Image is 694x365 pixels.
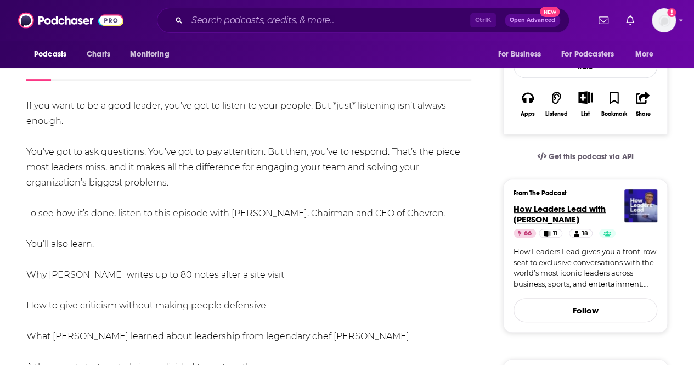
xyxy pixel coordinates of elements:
a: How Leaders Lead with David Novak [514,204,606,224]
a: 18 [569,229,593,238]
a: Transcript [270,55,309,81]
h3: From The Podcast [514,189,648,197]
button: Follow [514,298,657,322]
button: open menu [490,44,555,65]
div: Search podcasts, credits, & more... [157,8,569,33]
div: Show More ButtonList [571,84,600,124]
a: About [26,55,51,81]
a: Charts [80,44,117,65]
span: Logged in as MegnaMakan [652,8,676,32]
a: 11 [539,229,562,238]
span: How Leaders Lead with [PERSON_NAME] [514,204,606,224]
svg: Email not verified [667,8,676,17]
a: Lists [238,55,255,81]
a: Get this podcast via API [528,143,642,170]
a: 66 [514,229,536,238]
button: Apps [514,84,542,124]
span: Podcasts [34,47,66,62]
button: open menu [628,44,668,65]
div: Listened [545,111,568,117]
span: Monitoring [130,47,169,62]
div: Share [635,111,650,117]
input: Search podcasts, credits, & more... [187,12,470,29]
span: Charts [87,47,110,62]
span: New [540,7,560,17]
span: Get this podcast via API [549,152,634,161]
a: Show notifications dropdown [594,11,613,30]
a: Credits1 [183,55,223,81]
a: InsightsPodchaser Pro [66,55,121,81]
img: How Leaders Lead with David Novak [624,189,657,222]
img: Podchaser - Follow, Share and Rate Podcasts [18,10,123,31]
button: Show More Button [574,91,596,103]
span: 11 [553,228,557,239]
button: open menu [26,44,81,65]
span: For Business [498,47,541,62]
div: Apps [521,111,535,117]
span: More [635,47,654,62]
span: Ctrl K [470,13,496,27]
button: Show profile menu [652,8,676,32]
span: For Podcasters [561,47,614,62]
button: open menu [554,44,630,65]
div: Bookmark [601,111,627,117]
a: Show notifications dropdown [622,11,639,30]
span: Open Advanced [510,18,555,23]
span: 18 [582,228,588,239]
button: Listened [542,84,571,124]
button: Bookmark [600,84,628,124]
div: List [581,110,590,117]
button: Open AdvancedNew [505,14,560,27]
button: open menu [122,44,183,65]
img: User Profile [652,8,676,32]
span: 66 [524,228,532,239]
button: Share [629,84,657,124]
a: Reviews [136,55,168,81]
a: How Leaders Lead gives you a front-row seat to exclusive conversations with the world’s most icon... [514,246,657,289]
